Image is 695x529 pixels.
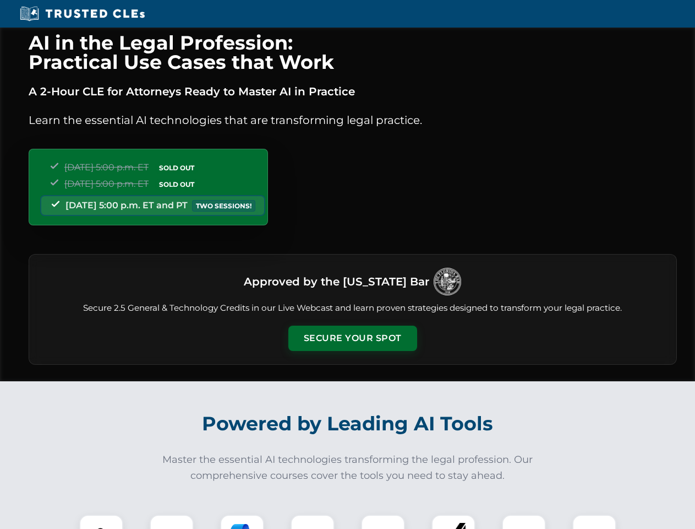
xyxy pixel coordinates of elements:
img: Logo [434,268,461,295]
p: A 2-Hour CLE for Attorneys Ready to Master AI in Practice [29,83,677,100]
img: Trusted CLEs [17,6,148,22]
span: [DATE] 5:00 p.m. ET [64,162,149,172]
span: [DATE] 5:00 p.m. ET [64,179,149,189]
p: Secure 2.5 General & Technology Credits in our Live Webcast and learn proven strategies designed ... [42,302,663,315]
p: Master the essential AI technologies transforming the legal profession. Our comprehensive courses... [155,452,540,484]
span: SOLD OUT [155,162,198,174]
button: Secure Your Spot [288,326,417,351]
h1: AI in the Legal Profession: Practical Use Cases that Work [29,33,677,72]
h2: Powered by Leading AI Tools [43,404,653,443]
span: SOLD OUT [155,179,198,190]
p: Learn the essential AI technologies that are transforming legal practice. [29,111,677,129]
h3: Approved by the [US_STATE] Bar [244,272,429,292]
